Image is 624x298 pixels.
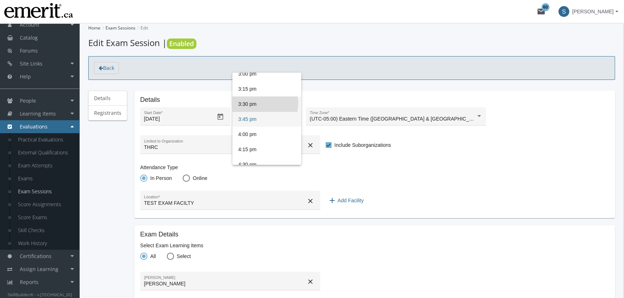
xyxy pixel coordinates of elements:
span: 4:30 pm [238,157,295,172]
span: 3:15 pm [238,81,295,96]
span: 3:45 pm [238,112,295,127]
span: 3:30 pm [238,96,295,112]
span: 3:00 pm [238,66,295,81]
span: 4:00 pm [238,127,295,142]
span: 4:15 pm [238,142,295,157]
